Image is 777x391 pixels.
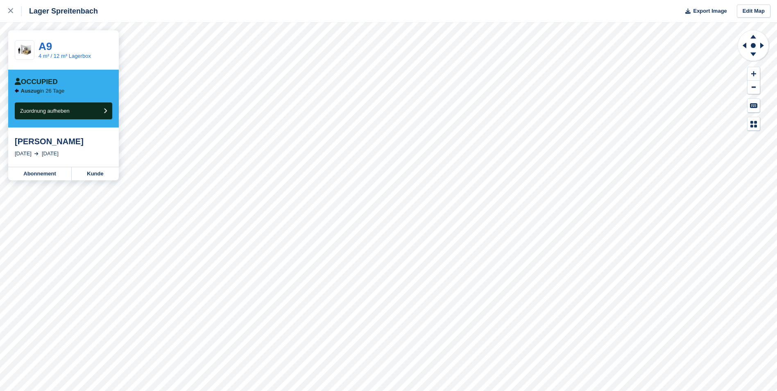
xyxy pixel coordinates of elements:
[22,6,98,16] div: Lager Spreitenbach
[15,150,32,158] div: [DATE]
[15,102,112,119] button: Zuordnung aufheben
[15,78,58,86] div: Occupied
[15,89,19,93] img: arrow-left-icn-90495f2de72eb5bd0bd1c3c35deca35cc13f817d75bef06ecd7c0b315636ce7e.svg
[8,167,72,180] a: Abonnement
[748,81,760,94] button: Zoom Out
[34,152,39,155] img: arrow-right-light-icn-cde0832a797a2874e46488d9cf13f60e5c3a73dbe684e267c42b8395dfbc2abf.svg
[72,167,119,180] a: Kunde
[748,117,760,131] button: Map Legend
[680,5,727,18] button: Export Image
[737,5,770,18] a: Edit Map
[21,88,40,94] span: Auszug
[39,53,91,59] a: 4 m² / 12 m³ Lagerbox
[748,67,760,81] button: Zoom In
[42,150,59,158] div: [DATE]
[20,108,70,114] span: Zuordnung aufheben
[15,43,34,57] img: 4,6%20qm-unit.jpg
[39,40,52,52] a: A9
[21,88,65,94] p: in 26 Tage
[15,136,112,146] div: [PERSON_NAME]
[748,99,760,112] button: Keyboard Shortcuts
[693,7,727,15] span: Export Image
